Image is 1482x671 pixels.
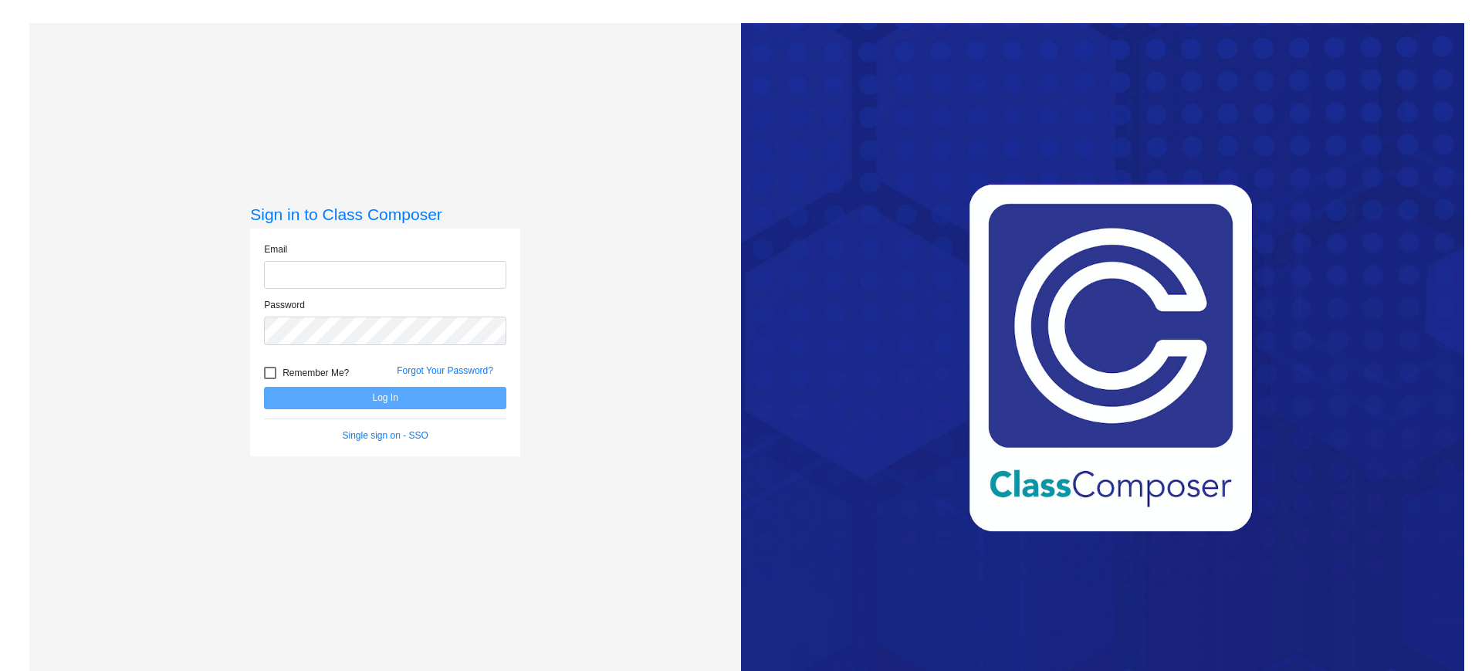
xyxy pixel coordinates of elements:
[397,365,493,376] a: Forgot Your Password?
[264,242,287,256] label: Email
[264,387,506,409] button: Log In
[283,364,349,382] span: Remember Me?
[264,298,305,312] label: Password
[250,205,520,224] h3: Sign in to Class Composer
[343,430,428,441] a: Single sign on - SSO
